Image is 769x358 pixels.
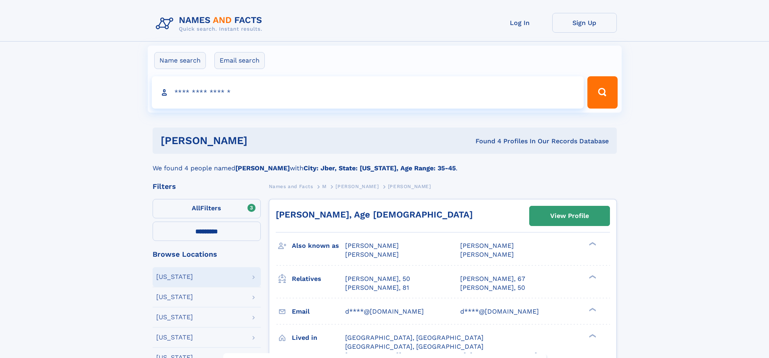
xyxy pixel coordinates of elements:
label: Email search [214,52,265,69]
h3: Also known as [292,239,345,253]
div: [US_STATE] [156,294,193,300]
h3: Lived in [292,331,345,345]
a: [PERSON_NAME] [335,181,379,191]
div: [US_STATE] [156,334,193,341]
span: [PERSON_NAME] [345,242,399,249]
b: [PERSON_NAME] [235,164,290,172]
span: [PERSON_NAME] [460,251,514,258]
label: Name search [154,52,206,69]
div: View Profile [550,207,589,225]
a: [PERSON_NAME], 67 [460,274,525,283]
a: M [322,181,327,191]
div: ❯ [587,241,597,247]
span: [PERSON_NAME] [345,251,399,258]
span: [PERSON_NAME] [460,242,514,249]
a: [PERSON_NAME], 81 [345,283,409,292]
h1: [PERSON_NAME] [161,136,362,146]
a: Log In [488,13,552,33]
img: Logo Names and Facts [153,13,269,35]
a: [PERSON_NAME], Age [DEMOGRAPHIC_DATA] [276,209,473,220]
button: Search Button [587,76,617,109]
div: Filters [153,183,261,190]
a: [PERSON_NAME], 50 [460,283,525,292]
div: [US_STATE] [156,314,193,320]
a: Names and Facts [269,181,313,191]
a: [PERSON_NAME], 50 [345,274,410,283]
div: [US_STATE] [156,274,193,280]
h3: Email [292,305,345,318]
h3: Relatives [292,272,345,286]
span: [GEOGRAPHIC_DATA], [GEOGRAPHIC_DATA] [345,343,484,350]
span: All [192,204,200,212]
div: ❯ [587,307,597,312]
span: [GEOGRAPHIC_DATA], [GEOGRAPHIC_DATA] [345,334,484,341]
input: search input [152,76,584,109]
div: ❯ [587,333,597,338]
div: We found 4 people named with . [153,154,617,173]
span: M [322,184,327,189]
span: [PERSON_NAME] [388,184,431,189]
a: View Profile [530,206,610,226]
a: Sign Up [552,13,617,33]
div: Browse Locations [153,251,261,258]
b: City: Jber, State: [US_STATE], Age Range: 35-45 [304,164,456,172]
div: Found 4 Profiles In Our Records Database [361,137,609,146]
div: ❯ [587,274,597,279]
label: Filters [153,199,261,218]
span: [PERSON_NAME] [335,184,379,189]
